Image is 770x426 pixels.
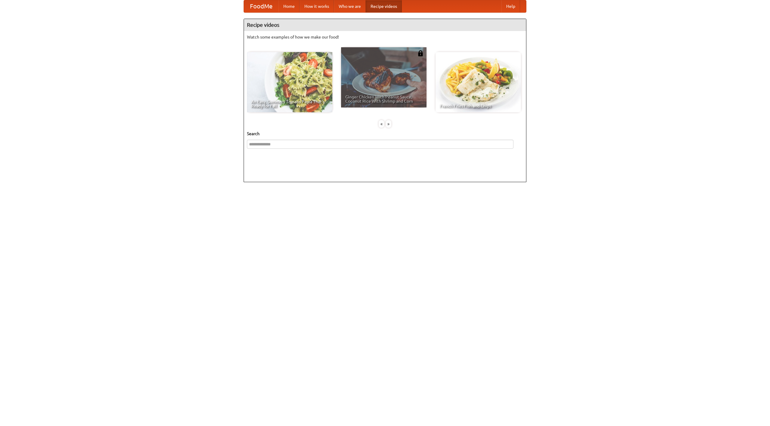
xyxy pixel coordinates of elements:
[334,0,366,12] a: Who we are
[366,0,402,12] a: Recipe videos
[247,34,523,40] p: Watch some examples of how we make our food!
[251,100,328,108] span: An Easy, Summery Tomato Pasta That's Ready for Fall
[244,0,279,12] a: FoodMe
[300,0,334,12] a: How it works
[417,50,423,56] img: 483408.png
[247,52,332,112] a: An Easy, Summery Tomato Pasta That's Ready for Fall
[247,131,523,137] h5: Search
[279,0,300,12] a: Home
[244,19,526,31] h4: Recipe videos
[436,52,521,112] a: French Fries Fish and Chips
[386,120,391,128] div: »
[440,104,517,108] span: French Fries Fish and Chips
[379,120,384,128] div: «
[501,0,520,12] a: Help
